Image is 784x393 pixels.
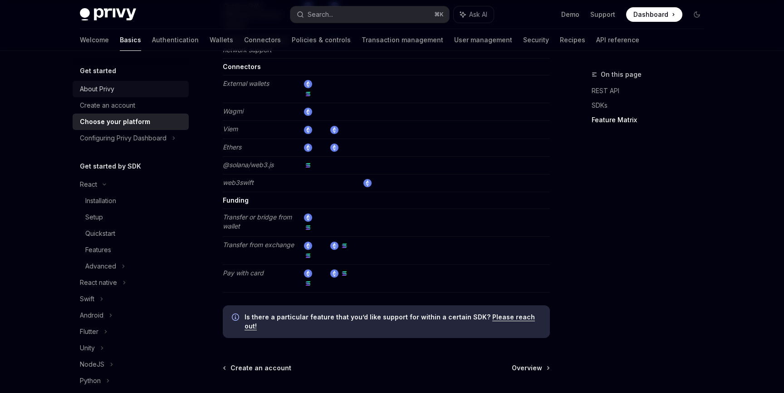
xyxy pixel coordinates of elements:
[626,7,682,22] a: Dashboard
[454,29,512,51] a: User management
[454,6,494,23] button: Ask AI
[80,161,141,172] h5: Get started by SDK
[80,375,101,386] div: Python
[304,242,312,250] img: ethereum.png
[590,10,615,19] a: Support
[230,363,291,373] span: Create an account
[223,196,249,204] strong: Funding
[80,179,97,190] div: React
[596,29,639,51] a: API reference
[224,363,291,373] a: Create an account
[210,29,233,51] a: Wallets
[73,242,189,258] a: Features
[73,225,189,242] a: Quickstart
[561,10,579,19] a: Demo
[362,29,443,51] a: Transaction management
[592,113,711,127] a: Feature Matrix
[592,84,711,98] a: REST API
[80,294,94,304] div: Swift
[80,359,104,370] div: NodeJS
[223,213,292,230] em: Transfer or bridge from wallet
[80,326,98,337] div: Flutter
[330,242,338,250] img: ethereum.png
[244,29,281,51] a: Connectors
[223,241,294,249] em: Transfer from exchange
[73,81,189,97] a: About Privy
[80,133,167,144] div: Configuring Privy Dashboard
[223,80,269,87] em: External wallets
[304,252,312,260] img: solana.png
[223,269,264,277] em: Pay with card
[469,10,487,19] span: Ask AI
[80,277,117,288] div: React native
[120,29,141,51] a: Basics
[85,261,116,272] div: Advanced
[223,161,274,169] em: @solana/web3.js
[73,97,189,114] a: Create an account
[245,313,535,330] a: Please reach out!
[304,108,312,116] img: ethereum.png
[330,144,338,152] img: ethereum.png
[304,269,312,278] img: ethereum.png
[223,63,261,70] strong: Connectors
[152,29,199,51] a: Authentication
[223,179,254,186] em: web3swift
[304,90,312,98] img: solana.png
[85,228,115,239] div: Quickstart
[304,126,312,134] img: ethereum.png
[304,80,312,88] img: ethereum.png
[80,343,95,353] div: Unity
[340,242,348,250] img: solana.png
[85,195,116,206] div: Installation
[223,107,243,115] em: Wagmi
[290,6,449,23] button: Search...⌘K
[363,179,372,187] img: ethereum.png
[330,269,338,278] img: ethereum.png
[73,193,189,209] a: Installation
[223,37,288,54] em: Custom SVM (Solana) network support
[560,29,585,51] a: Recipes
[592,98,711,113] a: SDKs
[633,10,668,19] span: Dashboard
[304,144,312,152] img: ethereum.png
[304,279,312,288] img: solana.png
[80,84,114,95] div: About Privy
[304,214,312,222] img: ethereum.png
[85,212,103,223] div: Setup
[434,11,444,18] span: ⌘ K
[512,363,542,373] span: Overview
[73,209,189,225] a: Setup
[330,126,338,134] img: ethereum.png
[223,143,241,151] em: Ethers
[80,310,103,321] div: Android
[80,116,150,127] div: Choose your platform
[523,29,549,51] a: Security
[690,7,704,22] button: Toggle dark mode
[340,269,348,278] img: solana.png
[245,313,490,321] strong: Is there a particular feature that you’d like support for within a certain SDK?
[308,9,333,20] div: Search...
[223,125,238,133] em: Viem
[80,29,109,51] a: Welcome
[232,313,241,323] svg: Info
[304,161,312,169] img: solana.png
[512,363,549,373] a: Overview
[80,100,135,111] div: Create an account
[304,224,312,232] img: solana.png
[80,65,116,76] h5: Get started
[601,69,642,80] span: On this page
[85,244,111,255] div: Features
[80,8,136,21] img: dark logo
[73,114,189,130] a: Choose your platform
[292,29,351,51] a: Policies & controls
